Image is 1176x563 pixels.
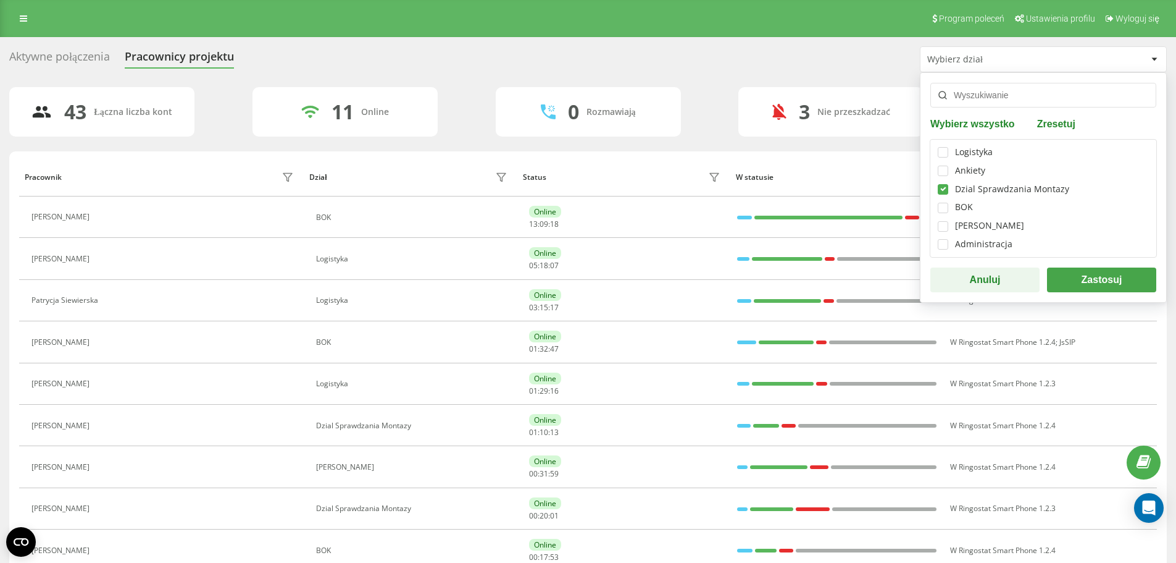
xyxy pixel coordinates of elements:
div: : : [529,345,559,353]
div: Nie przeszkadzać [817,107,890,117]
div: Dzial Sprawdzania Montazy [316,421,511,430]
div: W statusie [736,173,938,182]
div: BOK [316,338,511,347]
div: Dzial Sprawdzania Montazy [955,184,1069,195]
div: 3 [799,100,810,124]
span: 13 [529,219,538,229]
div: Wybierz dział [927,54,1075,65]
span: W Ringostat Smart Phone 1.2.4 [950,545,1056,556]
span: 20 [540,510,548,521]
div: Łączna liczba kont [94,107,172,117]
div: Logistyka [316,379,511,388]
span: 03 [529,302,538,313]
div: BOK [955,202,973,213]
span: 10 [540,427,548,438]
div: Online [529,289,561,301]
div: Logistyka [316,255,511,263]
span: 00 [529,468,538,479]
div: : : [529,428,559,437]
span: 17 [550,302,559,313]
span: 05 [529,260,538,271]
button: Zastosuj [1047,268,1156,292]
div: Administracja [955,239,1012,250]
span: 01 [529,386,538,396]
span: 15 [540,302,548,313]
span: W Ringostat Smart Phone 1.2.4 [950,462,1056,472]
div: Online [361,107,389,117]
div: : : [529,470,559,478]
div: BOK [316,213,511,222]
span: 18 [550,219,559,229]
div: [PERSON_NAME] [31,213,93,221]
input: Wyszukiwanie [930,83,1156,108]
div: Online [529,373,561,384]
button: Wybierz wszystko [930,117,1019,129]
span: 31 [540,468,548,479]
div: : : [529,387,559,396]
div: BOK [316,546,511,555]
div: Open Intercom Messenger [1134,493,1164,523]
div: : : [529,220,559,229]
span: 16 [550,386,559,396]
span: 01 [529,344,538,354]
span: W Ringostat Smart Phone 1.2.3 [950,503,1056,514]
span: 13 [550,427,559,438]
div: 0 [568,100,579,124]
div: [PERSON_NAME] [31,255,93,263]
div: [PERSON_NAME] [31,463,93,472]
span: W Ringostat Smart Phone 1.2.4 [950,420,1056,431]
div: [PERSON_NAME] [31,379,93,388]
span: Ustawienia profilu [1026,14,1095,23]
div: Online [529,247,561,259]
div: : : [529,553,559,562]
span: 53 [550,552,559,562]
div: 11 [332,100,354,124]
div: Online [529,206,561,218]
div: : : [529,261,559,270]
div: Logistyka [316,296,511,305]
div: [PERSON_NAME] [31,421,93,430]
div: Ankiety [955,166,985,176]
span: 00 [529,552,538,562]
span: 00 [529,510,538,521]
span: Wyloguj się [1116,14,1159,23]
span: Program poleceń [939,14,1004,23]
span: 59 [550,468,559,479]
span: 01 [529,427,538,438]
div: 43 [64,100,86,124]
div: [PERSON_NAME] [31,504,93,513]
div: Status [523,173,546,182]
span: 18 [540,260,548,271]
div: [PERSON_NAME] [31,338,93,347]
div: Online [529,455,561,467]
div: Aktywne połączenia [9,50,110,69]
div: Online [529,539,561,551]
span: W Ringostat Smart Phone 1.2.3 [950,378,1056,389]
span: JsSIP [1059,337,1075,347]
button: Zresetuj [1033,117,1079,129]
div: Pracownicy projektu [125,50,234,69]
div: Online [529,414,561,426]
span: 47 [550,344,559,354]
div: Logistyka [955,147,993,158]
div: Rozmawiają [586,107,636,117]
div: Pracownik [25,173,62,182]
button: Open CMP widget [6,527,36,557]
span: 29 [540,386,548,396]
div: : : [529,512,559,520]
div: [PERSON_NAME] [316,463,511,472]
div: Dzial Sprawdzania Montazy [316,504,511,513]
div: [PERSON_NAME] [955,221,1024,231]
div: : : [529,303,559,312]
span: 32 [540,344,548,354]
div: Online [529,331,561,342]
span: 07 [550,260,559,271]
div: Online [529,497,561,509]
div: Patrycja Siewierska [31,296,101,305]
span: 17 [540,552,548,562]
span: 01 [550,510,559,521]
div: [PERSON_NAME] [31,546,93,555]
span: 09 [540,219,548,229]
div: Dział [309,173,327,182]
button: Anuluj [930,268,1040,292]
